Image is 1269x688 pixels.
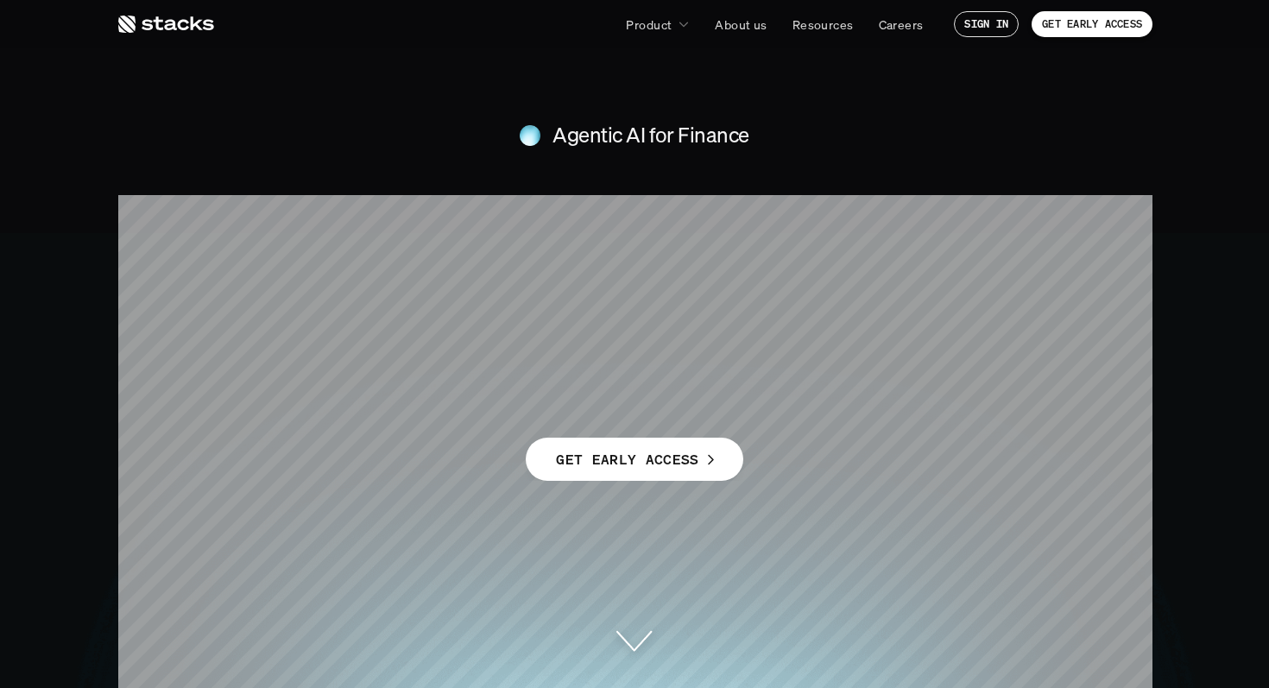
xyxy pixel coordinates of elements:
span: f [769,178,794,261]
span: s [513,265,547,348]
span: o [728,178,769,261]
a: SIGN IN [954,11,1019,37]
span: e [647,178,685,261]
span: T [297,178,347,261]
a: Careers [868,9,934,40]
span: e [391,178,429,261]
span: F [444,178,489,261]
h4: Agents purpose-built for accounting and enterprise complexity. [324,373,945,402]
span: o [858,178,900,261]
p: GET EARLY ACCESS [1042,18,1142,30]
span: Y [809,178,858,261]
span: i [887,265,906,348]
a: GET EARLY ACCESS [1032,11,1152,37]
p: GET EARLY ACCESS [556,447,698,472]
span: ’ [498,265,513,348]
span: u [721,265,765,348]
p: Product [626,16,672,34]
span: h [347,178,391,261]
span: T [300,265,350,348]
p: About us [715,16,767,34]
span: i [628,178,647,261]
h4: Agentic AI for Finance [552,121,748,150]
span: o [637,265,679,348]
p: Careers [879,16,924,34]
span: m [426,265,497,348]
a: Resources [782,9,864,40]
p: Resources [792,16,854,34]
span: o [517,178,559,261]
span: t [803,265,827,348]
a: GET EARLY ACCESS [526,438,742,481]
span: a [388,265,426,348]
span: r [685,178,713,261]
span: n [559,178,603,261]
span: t [603,178,628,261]
span: d [679,265,721,348]
a: About us [704,9,777,40]
span: u [900,178,944,261]
span: r [609,265,637,348]
span: y [930,265,969,348]
span: P [561,265,608,348]
span: t [906,265,930,348]
span: r [944,178,972,261]
span: e [350,265,388,348]
span: i [827,265,846,348]
p: SIGN IN [964,18,1008,30]
span: r [489,178,517,261]
span: v [846,265,886,348]
span: c [766,265,803,348]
